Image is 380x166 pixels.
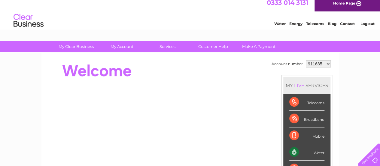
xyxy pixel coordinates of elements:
[289,127,324,144] div: Mobile
[267,3,308,11] a: 0333 014 3131
[340,26,355,30] a: Contact
[48,3,332,29] div: Clear Business is a trading name of Verastar Limited (registered in [GEOGRAPHIC_DATA] No. 3667643...
[143,41,192,52] a: Services
[289,111,324,127] div: Broadband
[13,16,44,34] img: logo.png
[289,144,324,161] div: Water
[274,26,286,30] a: Water
[289,94,324,111] div: Telecoms
[360,26,374,30] a: Log out
[234,41,284,52] a: Make A Payment
[289,26,302,30] a: Energy
[328,26,336,30] a: Blog
[306,26,324,30] a: Telecoms
[51,41,101,52] a: My Clear Business
[293,83,306,88] div: LIVE
[270,59,304,69] td: Account number
[97,41,147,52] a: My Account
[283,77,330,94] div: MY SERVICES
[188,41,238,52] a: Customer Help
